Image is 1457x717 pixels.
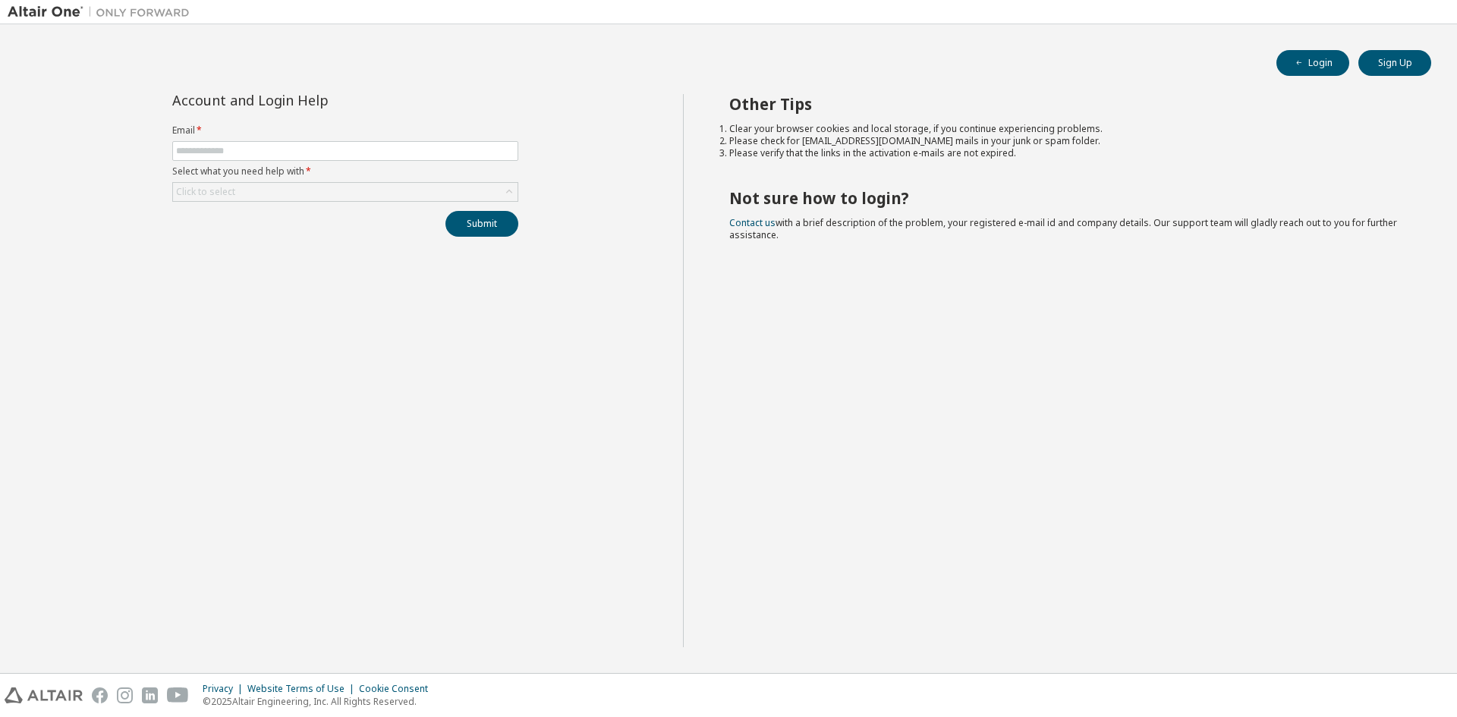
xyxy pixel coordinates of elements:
img: facebook.svg [92,687,108,703]
span: with a brief description of the problem, your registered e-mail id and company details. Our suppo... [729,216,1397,241]
div: Privacy [203,683,247,695]
label: Select what you need help with [172,165,518,178]
a: Contact us [729,216,776,229]
button: Submit [445,211,518,237]
img: Altair One [8,5,197,20]
img: altair_logo.svg [5,687,83,703]
li: Please check for [EMAIL_ADDRESS][DOMAIN_NAME] mails in your junk or spam folder. [729,135,1405,147]
div: Account and Login Help [172,94,449,106]
img: instagram.svg [117,687,133,703]
h2: Not sure how to login? [729,188,1405,208]
p: © 2025 Altair Engineering, Inc. All Rights Reserved. [203,695,437,708]
div: Website Terms of Use [247,683,359,695]
li: Please verify that the links in the activation e-mails are not expired. [729,147,1405,159]
li: Clear your browser cookies and local storage, if you continue experiencing problems. [729,123,1405,135]
img: youtube.svg [167,687,189,703]
button: Login [1276,50,1349,76]
button: Sign Up [1358,50,1431,76]
div: Click to select [176,186,235,198]
div: Cookie Consent [359,683,437,695]
img: linkedin.svg [142,687,158,703]
label: Email [172,124,518,137]
div: Click to select [173,183,518,201]
h2: Other Tips [729,94,1405,114]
